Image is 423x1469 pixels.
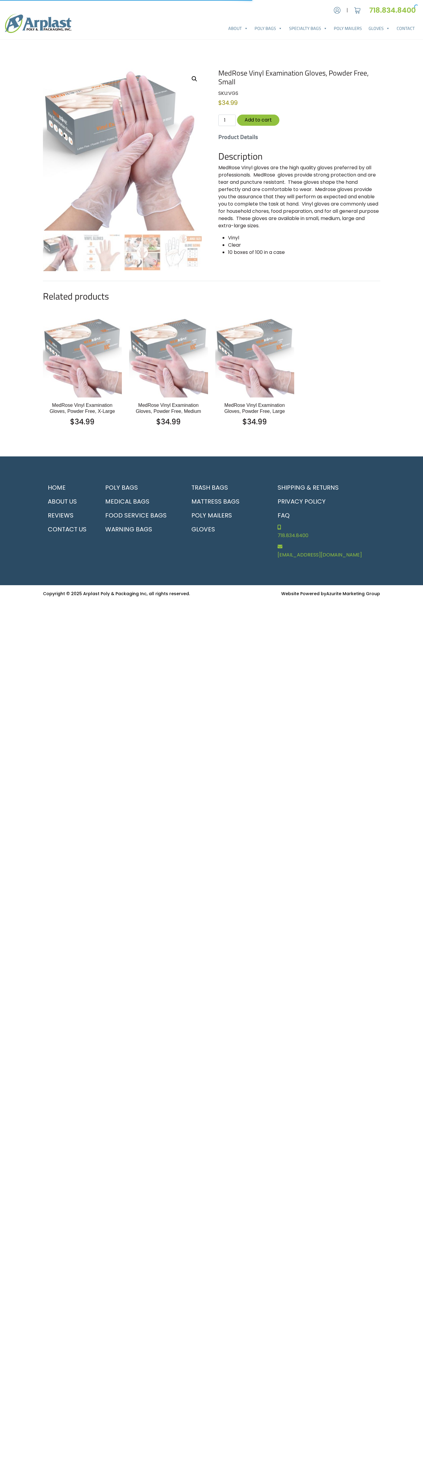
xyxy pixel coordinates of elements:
[218,115,236,126] input: Qty
[48,402,117,414] h2: MedRose Vinyl Examination Gloves, Powder Free, X-Large
[43,69,205,231] img: MedRose Vinyl Examination Gloves, Powder Free, Small
[251,22,285,34] a: Poly Bags
[218,90,238,97] span: SKU:
[134,402,203,427] a: MedRose Vinyl Examination Gloves, Powder Free, Medium $34.99
[281,591,380,597] small: Website Powered by
[187,495,265,508] a: Mattress Bags
[273,495,380,508] a: Privacy Policy
[242,417,247,427] span: $
[242,417,267,427] bdi: 34.99
[43,508,93,522] a: Reviews
[228,234,380,242] li: Vinyl
[156,417,161,427] span: $
[83,231,124,271] img: MedRose Vinyl Examination Gloves, Powder Free, Small - Image 2
[124,231,164,271] img: MedRose Vinyl Examination Gloves, Powder Free, Small - Image 3
[164,231,205,271] img: MedRose Vinyl Examination Gloves, Powder Free, Small - Image 4
[100,481,179,495] a: Poly Bags
[220,402,289,414] h2: MedRose Vinyl Examination Gloves, Powder Free, Large
[100,508,179,522] a: Food Service Bags
[228,242,380,249] li: Clear
[218,133,380,141] h5: Product Details
[225,22,251,34] a: About
[43,319,122,397] img: MedRose Vinyl Examination Gloves, Powder Free, X-Large
[369,5,418,15] a: 718.834.8400
[273,508,380,522] a: FAQ
[70,417,94,427] bdi: 34.99
[100,522,179,536] a: Warning Bags
[156,417,181,427] bdi: 34.99
[187,508,265,522] a: Poly Mailers
[347,7,348,14] span: |
[43,495,93,508] a: About Us
[187,522,265,536] a: Gloves
[100,495,179,508] a: Medical Bags
[220,402,289,427] a: MedRose Vinyl Examination Gloves, Powder Free, Large $34.99
[43,591,190,597] small: Copyright © 2025 Arplast Poly & Packaging Inc, all rights reserved.
[43,291,380,302] h2: Related products
[70,417,75,427] span: $
[330,22,365,34] a: Poly Mailers
[48,402,117,427] a: MedRose Vinyl Examination Gloves, Powder Free, X-Large $34.99
[218,69,380,86] h1: MedRose Vinyl Examination Gloves, Powder Free, Small
[187,481,265,495] a: Trash Bags
[129,319,208,397] img: MedRose Vinyl Examination Gloves, Powder Free, Medium
[286,22,330,34] a: Specialty Bags
[393,22,418,34] a: Contact
[218,99,238,107] bdi: 34.99
[237,115,279,126] button: Add to cart
[228,90,238,97] span: VGS
[189,73,200,84] a: View full-screen image gallery
[134,402,203,414] h2: MedRose Vinyl Examination Gloves, Powder Free, Medium
[273,481,380,495] a: Shipping & Returns
[218,164,380,229] p: MedRose Vinyl gloves are the high quality gloves preferred by all professionals. MedRose gloves p...
[5,14,71,33] img: logo
[273,522,380,542] a: 718.834.8400
[228,249,380,256] li: 10 boxes of 100 in a case
[218,151,380,162] h2: Description
[365,22,393,34] a: Gloves
[43,522,93,536] a: Contact Us
[273,542,380,561] a: [EMAIL_ADDRESS][DOMAIN_NAME]
[43,481,93,495] a: Home
[218,99,222,107] span: $
[326,591,380,597] a: Azurite Marketing Group
[215,319,294,397] img: MedRose Vinyl Examination Gloves, Powder Free, Large
[43,231,83,271] img: MedRose Vinyl Examination Gloves, Powder Free, Small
